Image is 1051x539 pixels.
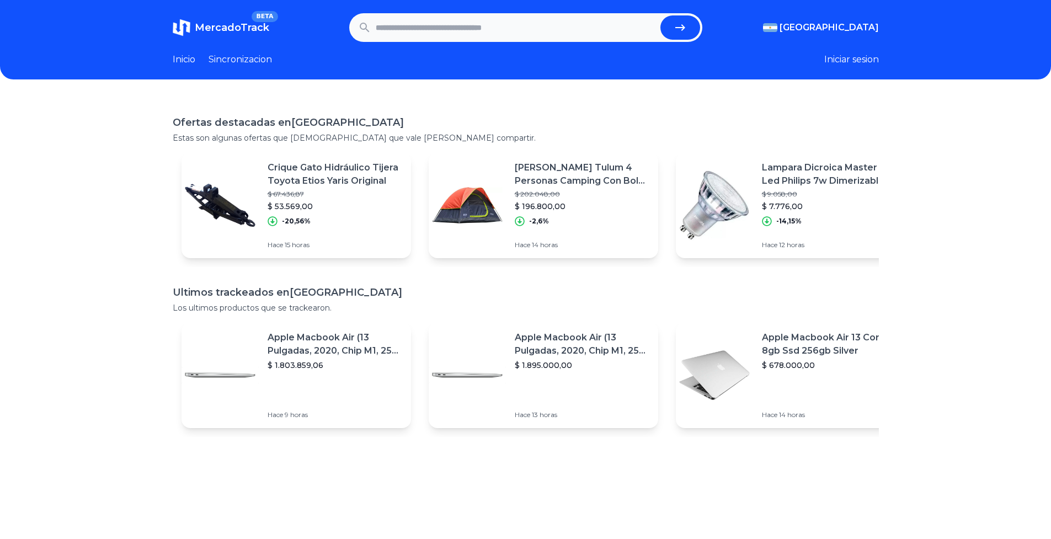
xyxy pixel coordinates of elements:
[762,331,897,357] p: Apple Macbook Air 13 Core I5 8gb Ssd 256gb Silver
[515,241,649,249] p: Hace 14 horas
[268,190,402,199] p: $ 67.436,87
[268,360,402,371] p: $ 1.803.859,06
[762,360,897,371] p: $ 678.000,00
[282,217,311,226] p: -20,56%
[173,53,195,66] a: Inicio
[763,23,777,32] img: Argentina
[429,152,658,258] a: Featured image[PERSON_NAME] Tulum 4 Personas Camping Con Bolsa Transporte$ 202.048,00$ 196.800,00...
[776,217,802,226] p: -14,15%
[182,152,411,258] a: Featured imageCrique Gato Hidráulico Tijera Toyota Etios Yaris Original$ 67.436,87$ 53.569,00-20,...
[780,21,879,34] span: [GEOGRAPHIC_DATA]
[268,241,402,249] p: Hace 15 horas
[762,190,897,199] p: $ 9.058,00
[515,190,649,199] p: $ 202.048,00
[762,201,897,212] p: $ 7.776,00
[824,53,879,66] button: Iniciar sesion
[515,161,649,188] p: [PERSON_NAME] Tulum 4 Personas Camping Con Bolsa Transporte
[209,53,272,66] a: Sincronizacion
[515,360,649,371] p: $ 1.895.000,00
[252,11,278,22] span: BETA
[529,217,549,226] p: -2,6%
[515,410,649,419] p: Hace 13 horas
[515,331,649,357] p: Apple Macbook Air (13 Pulgadas, 2020, Chip M1, 256 Gb De Ssd, 8 Gb De Ram) - Plata
[676,167,753,244] img: Featured image
[268,161,402,188] p: Crique Gato Hidráulico Tijera Toyota Etios Yaris Original
[429,322,658,428] a: Featured imageApple Macbook Air (13 Pulgadas, 2020, Chip M1, 256 Gb De Ssd, 8 Gb De Ram) - Plata$...
[762,161,897,188] p: Lampara Dicroica Master Led Philips 7w Dimerizable Gu10
[182,337,259,414] img: Featured image
[429,337,506,414] img: Featured image
[676,337,753,414] img: Featured image
[515,201,649,212] p: $ 196.800,00
[173,19,190,36] img: MercadoTrack
[762,241,897,249] p: Hace 12 horas
[762,410,897,419] p: Hace 14 horas
[173,285,879,300] h1: Ultimos trackeados en [GEOGRAPHIC_DATA]
[182,167,259,244] img: Featured image
[173,115,879,130] h1: Ofertas destacadas en [GEOGRAPHIC_DATA]
[173,302,879,313] p: Los ultimos productos que se trackearon.
[182,322,411,428] a: Featured imageApple Macbook Air (13 Pulgadas, 2020, Chip M1, 256 Gb De Ssd, 8 Gb De Ram) - Plata$...
[763,21,879,34] button: [GEOGRAPHIC_DATA]
[173,132,879,143] p: Estas son algunas ofertas que [DEMOGRAPHIC_DATA] que vale [PERSON_NAME] compartir.
[268,201,402,212] p: $ 53.569,00
[173,19,269,36] a: MercadoTrackBETA
[268,410,402,419] p: Hace 9 horas
[268,331,402,357] p: Apple Macbook Air (13 Pulgadas, 2020, Chip M1, 256 Gb De Ssd, 8 Gb De Ram) - Plata
[676,152,905,258] a: Featured imageLampara Dicroica Master Led Philips 7w Dimerizable Gu10$ 9.058,00$ 7.776,00-14,15%H...
[195,22,269,34] span: MercadoTrack
[429,167,506,244] img: Featured image
[676,322,905,428] a: Featured imageApple Macbook Air 13 Core I5 8gb Ssd 256gb Silver$ 678.000,00Hace 14 horas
